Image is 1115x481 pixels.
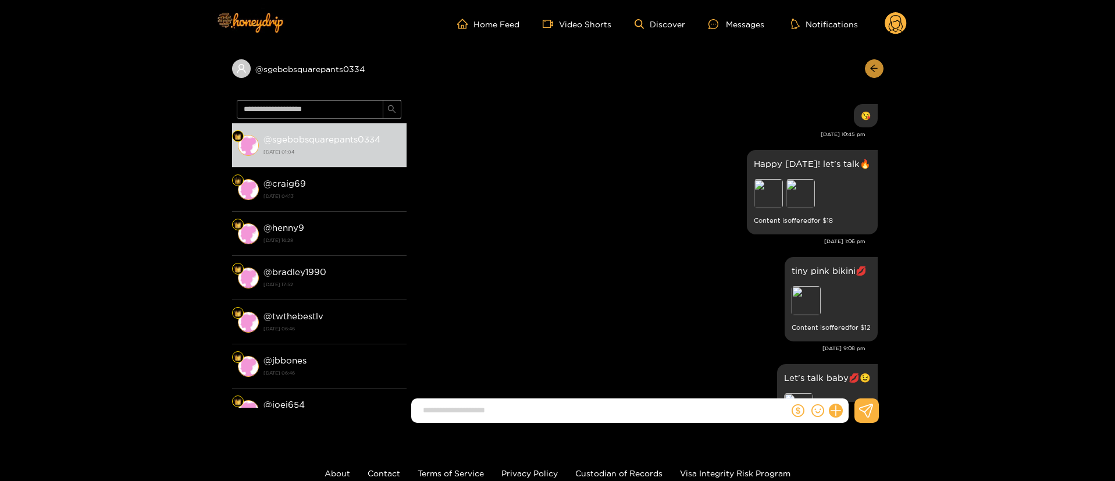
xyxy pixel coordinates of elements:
[383,100,401,119] button: search
[708,17,764,31] div: Messages
[418,469,484,478] a: Terms of Service
[412,237,865,245] div: [DATE] 1:06 pm
[263,179,306,188] strong: @ craig69
[238,356,259,377] img: conversation
[238,312,259,333] img: conversation
[238,179,259,200] img: conversation
[777,364,878,448] div: Aug. 2, 2:45 pm
[792,264,871,277] p: tiny pink bikini💋
[811,404,824,417] span: smile
[789,402,807,419] button: dollar
[238,268,259,288] img: conversation
[788,18,861,30] button: Notifications
[368,469,400,478] a: Contact
[635,19,685,29] a: Discover
[234,354,241,361] img: Fan Level
[543,19,611,29] a: Video Shorts
[263,368,401,378] strong: [DATE] 06:46
[263,147,401,157] strong: [DATE] 01:04
[754,214,871,227] small: Content is offered for $ 18
[412,130,865,138] div: [DATE] 10:45 pm
[263,400,305,409] strong: @ joej654
[865,59,884,78] button: arrow-left
[234,266,241,273] img: Fan Level
[263,267,326,277] strong: @ bradley1990
[232,59,407,78] div: @sgebobsquarepants0334
[263,223,304,233] strong: @ henny9
[263,235,401,245] strong: [DATE] 16:28
[263,311,323,321] strong: @ twthebestlv
[236,63,247,74] span: user
[575,469,662,478] a: Custodian of Records
[263,323,401,334] strong: [DATE] 06:46
[238,400,259,421] img: conversation
[854,104,878,127] div: Jul. 31, 10:45 pm
[784,371,871,384] p: Let's talk baby💋😉
[234,310,241,317] img: Fan Level
[792,321,871,334] small: Content is offered for $ 12
[234,398,241,405] img: Fan Level
[238,223,259,244] img: conversation
[263,279,401,290] strong: [DATE] 17:52
[754,157,871,170] p: Happy [DATE]! let's talk🔥
[234,177,241,184] img: Fan Level
[238,135,259,156] img: conversation
[263,134,380,144] strong: @ sgebobsquarepants0334
[785,257,878,341] div: Aug. 1, 9:08 pm
[263,191,401,201] strong: [DATE] 04:13
[263,355,307,365] strong: @ jbbones
[792,404,804,417] span: dollar
[387,105,396,115] span: search
[861,111,871,120] div: 😘
[543,19,559,29] span: video-camera
[234,222,241,229] img: Fan Level
[234,133,241,140] img: Fan Level
[747,150,878,234] div: Aug. 1, 1:06 pm
[412,344,865,352] div: [DATE] 9:08 pm
[457,19,473,29] span: home
[870,64,878,74] span: arrow-left
[680,469,790,478] a: Visa Integrity Risk Program
[457,19,519,29] a: Home Feed
[501,469,558,478] a: Privacy Policy
[325,469,350,478] a: About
